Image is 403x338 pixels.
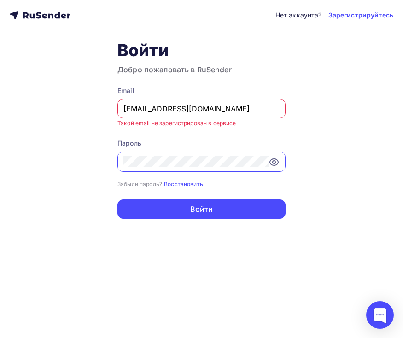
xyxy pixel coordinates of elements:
[117,181,162,187] small: Забыли пароль?
[117,86,286,95] div: Email
[275,11,322,20] div: Нет аккаунта?
[328,11,393,20] a: Зарегистрируйтесь
[117,139,286,148] div: Пароль
[123,103,280,114] input: Укажите свой email
[164,180,203,187] a: Восстановить
[164,181,203,187] small: Восстановить
[117,40,286,60] h1: Войти
[117,120,236,127] small: Такой email не зарегистрирован в сервисе
[117,199,286,219] button: Войти
[117,64,286,75] h3: Добро пожаловать в RuSender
